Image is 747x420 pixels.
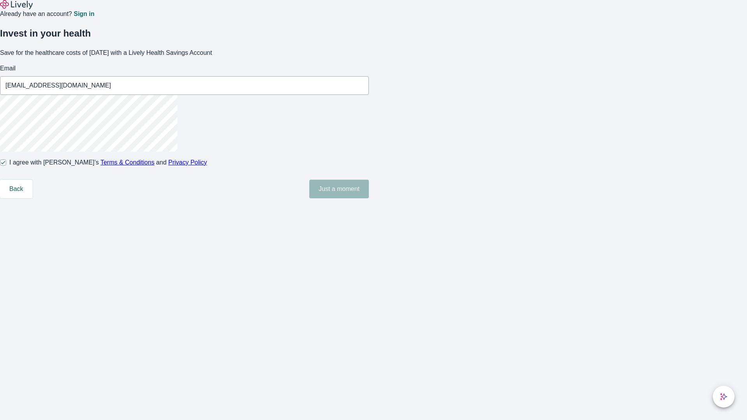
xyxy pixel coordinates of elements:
[720,393,728,401] svg: Lively AI Assistant
[9,158,207,167] span: I agree with [PERSON_NAME]’s and
[713,386,735,408] button: chat
[74,11,94,17] a: Sign in
[168,159,207,166] a: Privacy Policy
[100,159,154,166] a: Terms & Conditions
